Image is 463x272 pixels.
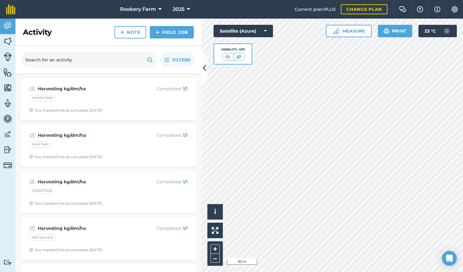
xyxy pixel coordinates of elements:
a: Harvesting kg/dm/haCompleted: 1/1Middle fieldClock with arrow pointing clockwiseYou marked this a... [24,81,193,117]
div: Middle field [29,95,56,101]
strong: Harvesting kg/dm/ha [38,132,136,139]
div: Well ground [29,234,56,241]
img: svg+xml;base64,PD94bWwgdmVyc2lvbj0iMS4wIiBlbmNvZGluZz0idXRmLTgiPz4KPCEtLSBHZW5lcmF0b3I6IEFkb2JlIE... [441,25,453,37]
span: Filters [172,56,190,63]
img: svg+xml;base64,PHN2ZyB4bWxucz0iaHR0cDovL3d3dy53My5vcmcvMjAwMC9zdmciIHdpZHRoPSI1MCIgaGVpZ2h0PSI0MC... [235,54,243,60]
img: svg+xml;base64,PD94bWwgdmVyc2lvbj0iMS4wIiBlbmNvZGluZz0idXRmLTgiPz4KPCEtLSBHZW5lcmF0b3I6IEFkb2JlIE... [3,114,12,123]
img: svg+xml;base64,PD94bWwgdmVyc2lvbj0iMS4wIiBlbmNvZGluZz0idXRmLTgiPz4KPCEtLSBHZW5lcmF0b3I6IEFkb2JlIE... [3,21,12,30]
strong: 1 / 1 [183,179,188,185]
img: Ruler icon [333,28,339,34]
img: svg+xml;base64,PD94bWwgdmVyc2lvbj0iMS4wIiBlbmNvZGluZz0idXRmLTgiPz4KPCEtLSBHZW5lcmF0b3I6IEFkb2JlIE... [3,52,12,61]
strong: Harvesting kg/dm/ha [38,225,136,232]
img: svg+xml;base64,PHN2ZyB4bWxucz0iaHR0cDovL3d3dy53My5vcmcvMjAwMC9zdmciIHdpZHRoPSI1NiIgaGVpZ2h0PSI2MC... [3,83,12,92]
span: 2025 [173,6,184,13]
a: Change plan [341,4,387,14]
img: svg+xml;base64,PHN2ZyB4bWxucz0iaHR0cDovL3d3dy53My5vcmcvMjAwMC9zdmciIHdpZHRoPSI1NiIgaGVpZ2h0PSI2MC... [3,37,12,46]
img: svg+xml;base64,PD94bWwgdmVyc2lvbj0iMS4wIiBlbmNvZGluZz0idXRmLTgiPz4KPCEtLSBHZW5lcmF0b3I6IEFkb2JlIE... [29,132,35,139]
button: – [210,254,220,263]
button: Satellite (Azure) [214,25,273,37]
span: i [214,208,216,216]
img: svg+xml;base64,PD94bWwgdmVyc2lvbj0iMS4wIiBlbmNvZGluZz0idXRmLTgiPz4KPCEtLSBHZW5lcmF0b3I6IEFkb2JlIE... [3,259,12,265]
img: svg+xml;base64,PD94bWwgdmVyc2lvbj0iMS4wIiBlbmNvZGluZz0idXRmLTgiPz4KPCEtLSBHZW5lcmF0b3I6IEFkb2JlIE... [3,99,12,108]
button: Measure [326,25,372,37]
img: svg+xml;base64,PD94bWwgdmVyc2lvbj0iMS4wIiBlbmNvZGluZz0idXRmLTgiPz4KPCEtLSBHZW5lcmF0b3I6IEFkb2JlIE... [3,161,12,170]
img: svg+xml;base64,PD94bWwgdmVyc2lvbj0iMS4wIiBlbmNvZGluZz0idXRmLTgiPz4KPCEtLSBHZW5lcmF0b3I6IEFkb2JlIE... [29,225,35,232]
strong: 1 / 1 [183,225,188,231]
p: Completed : [138,178,188,185]
img: A question mark icon [416,6,424,12]
img: svg+xml;base64,PHN2ZyB4bWxucz0iaHR0cDovL3d3dy53My5vcmcvMjAwMC9zdmciIHdpZHRoPSIxOSIgaGVpZ2h0PSIyNC... [147,56,153,64]
img: Clock with arrow pointing clockwise [29,201,33,205]
div: ST62077148 [29,188,55,194]
img: Clock with arrow pointing clockwise [29,155,33,159]
a: Harvesting kg/dm/haCompleted: 1/1ST62077148Clock with arrow pointing clockwiseYou marked this as ... [24,174,193,210]
img: svg+xml;base64,PD94bWwgdmVyc2lvbj0iMS4wIiBlbmNvZGluZz0idXRmLTgiPz4KPCEtLSBHZW5lcmF0b3I6IEFkb2JlIE... [29,178,35,185]
a: Note [115,26,146,38]
img: svg+xml;base64,PD94bWwgdmVyc2lvbj0iMS4wIiBlbmNvZGluZz0idXRmLTgiPz4KPCEtLSBHZW5lcmF0b3I6IEFkb2JlIE... [3,130,12,139]
strong: Harvesting kg/dm/ha [38,85,136,92]
img: svg+xml;base64,PHN2ZyB4bWxucz0iaHR0cDovL3d3dy53My5vcmcvMjAwMC9zdmciIHdpZHRoPSIxOSIgaGVpZ2h0PSIyNC... [383,27,389,35]
a: Harvesting kg/dm/haCompleted: 1/1Well groundClock with arrow pointing clockwiseYou marked this as... [24,221,193,256]
img: Two speech bubbles overlapping with the left bubble in the forefront [399,6,406,12]
button: 23 °C [418,25,457,37]
button: Print [378,25,413,37]
strong: Harvesting kg/dm/ha [38,178,136,185]
button: Filters [160,52,195,67]
img: svg+xml;base64,PHN2ZyB4bWxucz0iaHR0cDovL3d3dy53My5vcmcvMjAwMC9zdmciIHdpZHRoPSIxNCIgaGVpZ2h0PSIyNC... [155,29,160,36]
button: + [210,244,220,254]
div: Visibility: Off [221,47,245,52]
p: Completed : [138,132,188,139]
img: svg+xml;base64,PHN2ZyB4bWxucz0iaHR0cDovL3d3dy53My5vcmcvMjAwMC9zdmciIHdpZHRoPSI1NiIgaGVpZ2h0PSI2MC... [3,68,12,77]
img: Four arrows, one pointing top left, one top right, one bottom right and the last bottom left [212,227,219,234]
a: Harvesting kg/dm/haCompleted: 1/1First fieldClock with arrow pointing clockwiseYou marked this as... [24,128,193,163]
div: You marked this as complete [DATE] [29,247,102,252]
strong: 1 / 1 [183,86,188,91]
p: Completed : [138,85,188,92]
strong: 1 / 1 [183,132,188,138]
span: Rookery Farm [120,6,156,13]
img: svg+xml;base64,PD94bWwgdmVyc2lvbj0iMS4wIiBlbmNvZGluZz0idXRmLTgiPz4KPCEtLSBHZW5lcmF0b3I6IEFkb2JlIE... [29,85,35,92]
img: svg+xml;base64,PHN2ZyB4bWxucz0iaHR0cDovL3d3dy53My5vcmcvMjAwMC9zdmciIHdpZHRoPSIxNCIgaGVpZ2h0PSIyNC... [120,29,124,36]
img: A cog icon [451,6,458,12]
img: Clock with arrow pointing clockwise [29,108,33,112]
img: fieldmargin Logo [6,4,15,14]
h2: Activity [23,27,52,37]
a: Field Job [150,26,194,38]
p: Completed : [138,225,188,232]
div: You marked this as complete [DATE] [29,154,102,159]
img: Clock with arrow pointing clockwise [29,248,33,252]
div: First field [29,141,51,148]
div: Open Intercom Messenger [442,251,457,266]
span: 23 ° C [425,25,436,37]
img: svg+xml;base64,PHN2ZyB4bWxucz0iaHR0cDovL3d3dy53My5vcmcvMjAwMC9zdmciIHdpZHRoPSI1MCIgaGVpZ2h0PSI0MC... [224,54,231,60]
div: You marked this as complete [DATE] [29,201,102,206]
button: i [207,204,223,220]
img: svg+xml;base64,PHN2ZyB4bWxucz0iaHR0cDovL3d3dy53My5vcmcvMjAwMC9zdmciIHdpZHRoPSIxNyIgaGVpZ2h0PSIxNy... [434,6,440,13]
img: svg+xml;base64,PD94bWwgdmVyc2lvbj0iMS4wIiBlbmNvZGluZz0idXRmLTgiPz4KPCEtLSBHZW5lcmF0b3I6IEFkb2JlIE... [3,145,12,154]
input: Search for an activity [22,52,157,67]
span: Current plan : PLUS [295,6,336,13]
div: You marked this as complete [DATE] [29,108,102,113]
